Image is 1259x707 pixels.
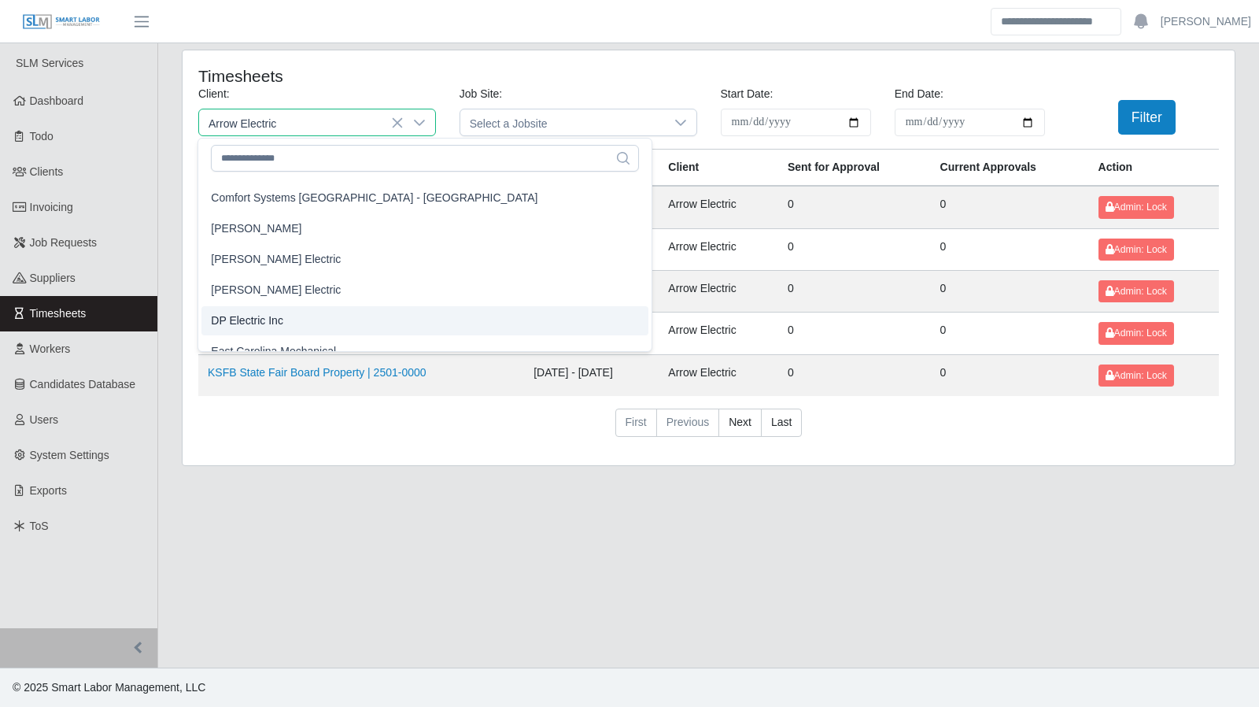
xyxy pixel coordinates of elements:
span: ToS [30,520,49,532]
a: Next [718,409,762,437]
span: [PERSON_NAME] [211,220,301,237]
span: Job Requests [30,236,98,249]
td: 0 [778,228,931,270]
li: Comfort Systems USA - Central TX [201,183,648,213]
th: Action [1089,150,1219,187]
button: Filter [1118,100,1176,135]
span: Admin: Lock [1106,328,1167,339]
button: Admin: Lock [1098,280,1174,302]
td: 0 [778,186,931,228]
span: © 2025 Smart Labor Management, LLC [13,681,205,694]
span: Invoicing [30,201,73,213]
button: Admin: Lock [1098,239,1174,261]
td: 0 [778,270,931,312]
td: 0 [931,270,1089,312]
li: CS Erickson [201,214,648,243]
li: East Carolina Mechanical [201,337,648,366]
label: Start Date: [721,86,773,102]
td: 0 [931,354,1089,396]
input: Search [991,8,1121,35]
td: 0 [931,313,1089,354]
span: Admin: Lock [1106,202,1167,213]
td: 0 [931,228,1089,270]
span: East Carolina Mechanical [211,343,336,360]
span: Suppliers [30,272,76,284]
label: End Date: [895,86,943,102]
span: Timesheets [30,307,87,320]
span: System Settings [30,449,109,461]
label: Job Site: [460,86,502,102]
span: Users [30,413,59,426]
span: Admin: Lock [1106,286,1167,297]
span: Comfort Systems [GEOGRAPHIC_DATA] - [GEOGRAPHIC_DATA] [211,190,537,206]
span: Dashboard [30,94,84,107]
span: Candidates Database [30,378,136,391]
li: Dodd Electric [201,245,648,274]
span: Workers [30,342,71,355]
span: Clients [30,165,64,178]
span: SLM Services [16,57,83,69]
span: Admin: Lock [1106,370,1167,381]
button: Admin: Lock [1098,196,1174,218]
a: [PERSON_NAME] [1161,13,1251,30]
td: Arrow Electric [659,270,778,312]
span: [PERSON_NAME] Electric [211,282,341,298]
td: 0 [778,354,931,396]
span: Select a Jobsite [460,109,665,135]
td: [DATE] - [DATE] [524,354,659,396]
button: Admin: Lock [1098,322,1174,344]
td: 0 [931,186,1089,228]
td: Arrow Electric [659,313,778,354]
td: 0 [778,313,931,354]
span: [PERSON_NAME] Electric [211,251,341,268]
li: DP Electric Inc [201,306,648,335]
button: Admin: Lock [1098,365,1174,387]
li: Dotson Electric [201,276,648,305]
label: Client: [198,86,230,102]
td: Arrow Electric [659,186,778,228]
span: Exports [30,484,67,497]
th: Current Approvals [931,150,1089,187]
nav: pagination [198,409,1219,450]
th: Client [659,150,778,187]
span: Admin: Lock [1106,244,1167,255]
a: Last [761,409,802,437]
h4: Timesheets [198,66,610,86]
a: KSFB State Fair Board Property | 2501-0000 [208,366,426,379]
span: DP Electric Inc [211,313,283,329]
td: Arrow Electric [659,354,778,396]
img: SLM Logo [22,13,101,31]
span: Arrow Electric [199,109,404,135]
td: Arrow Electric [659,228,778,270]
th: Sent for Approval [778,150,931,187]
span: Todo [30,130,54,143]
